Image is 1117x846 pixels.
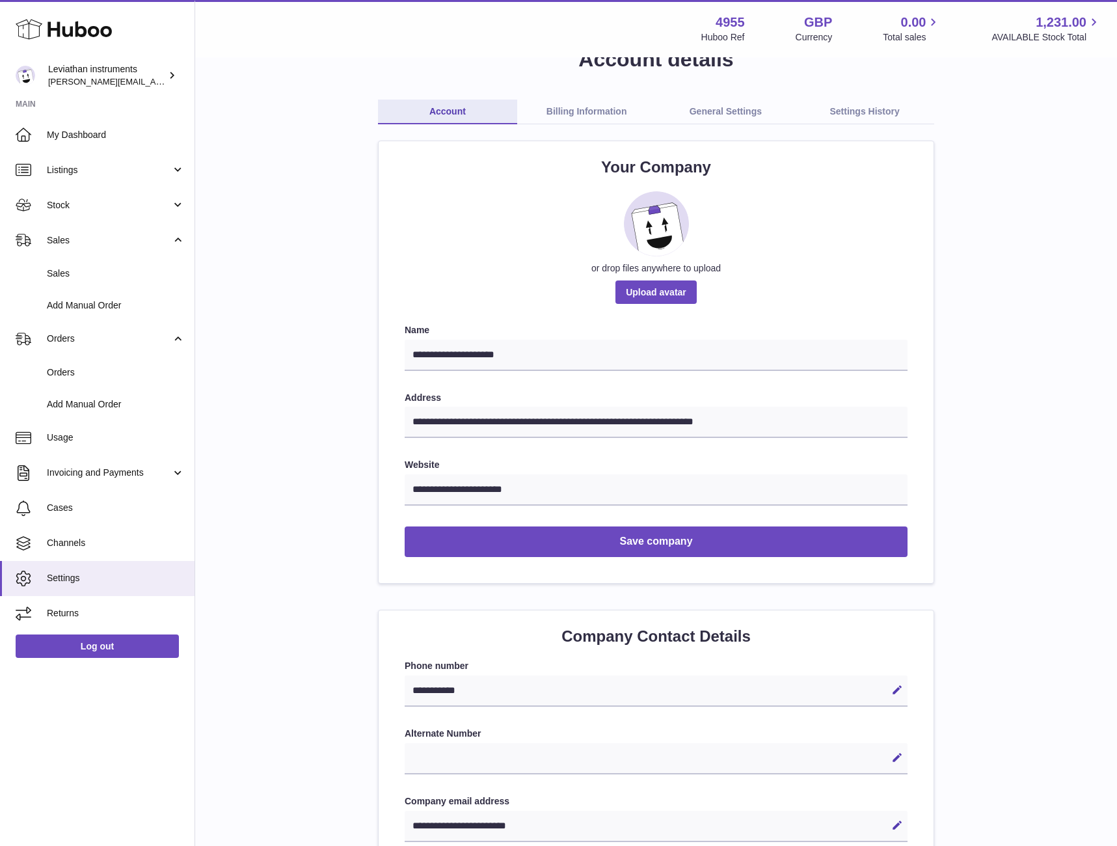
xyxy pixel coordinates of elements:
[16,634,179,658] a: Log out
[991,14,1101,44] a: 1,231.00 AVAILABLE Stock Total
[991,31,1101,44] span: AVAILABLE Stock Total
[47,333,171,345] span: Orders
[901,14,926,31] span: 0.00
[405,526,908,557] button: Save company
[47,164,171,176] span: Listings
[701,31,745,44] div: Huboo Ref
[716,14,745,31] strong: 4955
[47,234,171,247] span: Sales
[883,31,941,44] span: Total sales
[405,392,908,404] label: Address
[405,728,908,740] label: Alternate Number
[795,100,934,124] a: Settings History
[624,191,689,256] img: placeholder_image.svg
[47,431,185,444] span: Usage
[47,129,185,141] span: My Dashboard
[804,14,832,31] strong: GBP
[16,66,35,85] img: pete@submarinepickup.com
[405,795,908,808] label: Company email address
[47,467,171,479] span: Invoicing and Payments
[405,262,908,275] div: or drop files anywhere to upload
[47,572,185,584] span: Settings
[405,459,908,471] label: Website
[47,398,185,411] span: Add Manual Order
[47,607,185,620] span: Returns
[615,280,697,304] span: Upload avatar
[47,502,185,514] span: Cases
[405,324,908,336] label: Name
[796,31,833,44] div: Currency
[48,76,261,87] span: [PERSON_NAME][EMAIL_ADDRESS][DOMAIN_NAME]
[47,267,185,280] span: Sales
[47,366,185,379] span: Orders
[47,299,185,312] span: Add Manual Order
[47,199,171,211] span: Stock
[656,100,796,124] a: General Settings
[216,46,1096,74] h1: Account details
[883,14,941,44] a: 0.00 Total sales
[517,100,656,124] a: Billing Information
[405,157,908,178] h2: Your Company
[378,100,517,124] a: Account
[1036,14,1086,31] span: 1,231.00
[48,63,165,88] div: Leviathan instruments
[47,537,185,549] span: Channels
[405,660,908,672] label: Phone number
[405,626,908,647] h2: Company Contact Details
